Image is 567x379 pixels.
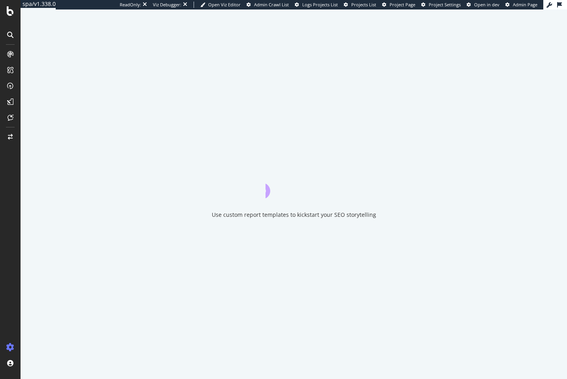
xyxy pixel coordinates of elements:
[351,2,376,8] span: Projects List
[153,2,181,8] div: Viz Debugger:
[513,2,537,8] span: Admin Page
[429,2,461,8] span: Project Settings
[120,2,141,8] div: ReadOnly:
[505,2,537,8] a: Admin Page
[247,2,289,8] a: Admin Crawl List
[208,2,241,8] span: Open Viz Editor
[467,2,499,8] a: Open in dev
[266,170,322,198] div: animation
[474,2,499,8] span: Open in dev
[390,2,415,8] span: Project Page
[295,2,338,8] a: Logs Projects List
[382,2,415,8] a: Project Page
[212,211,376,219] div: Use custom report templates to kickstart your SEO storytelling
[254,2,289,8] span: Admin Crawl List
[302,2,338,8] span: Logs Projects List
[200,2,241,8] a: Open Viz Editor
[421,2,461,8] a: Project Settings
[344,2,376,8] a: Projects List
